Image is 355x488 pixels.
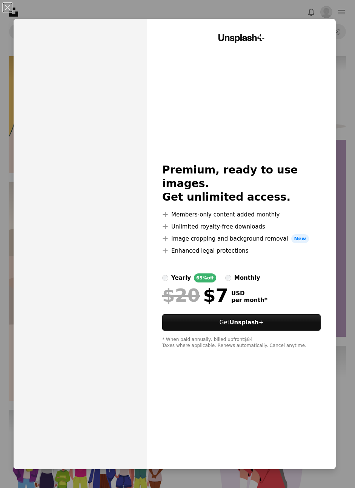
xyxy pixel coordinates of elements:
span: per month * [231,297,267,304]
input: yearly65%off [162,275,168,281]
div: 65% off [194,273,216,282]
div: yearly [171,273,191,282]
div: $7 [162,285,228,305]
li: Unlimited royalty-free downloads [162,222,321,231]
strong: Unsplash+ [229,319,263,326]
span: $20 [162,285,200,305]
h2: Premium, ready to use images. Get unlimited access. [162,163,321,204]
li: Enhanced legal protections [162,246,321,255]
input: monthly [225,275,231,281]
div: monthly [234,273,260,282]
li: Image cropping and background removal [162,234,321,243]
span: New [291,234,309,243]
div: * When paid annually, billed upfront $84 Taxes where applicable. Renews automatically. Cancel any... [162,337,321,349]
span: USD [231,290,267,297]
a: GetUnsplash+ [162,314,321,331]
li: Members-only content added monthly [162,210,321,219]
